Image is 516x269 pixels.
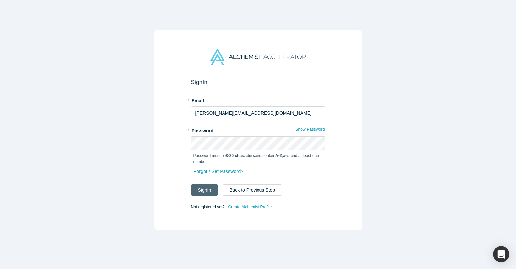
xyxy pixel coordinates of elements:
button: Back to Previous Step [223,184,282,196]
button: Show Password [295,125,325,134]
a: Create Alchemist Profile [228,203,272,211]
strong: a-z [283,153,289,158]
label: Email [191,95,325,104]
a: Forgot / Set Password? [193,166,244,177]
p: Password must be and contain , , and at least one number. [193,153,323,164]
label: Password [191,125,325,134]
h2: Sign In [191,79,325,86]
span: Not registered yet? [191,204,224,209]
button: SignIn [191,184,218,196]
strong: A-Z [275,153,282,158]
strong: 8-20 characters [226,153,255,158]
img: Alchemist Accelerator Logo [210,49,305,65]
